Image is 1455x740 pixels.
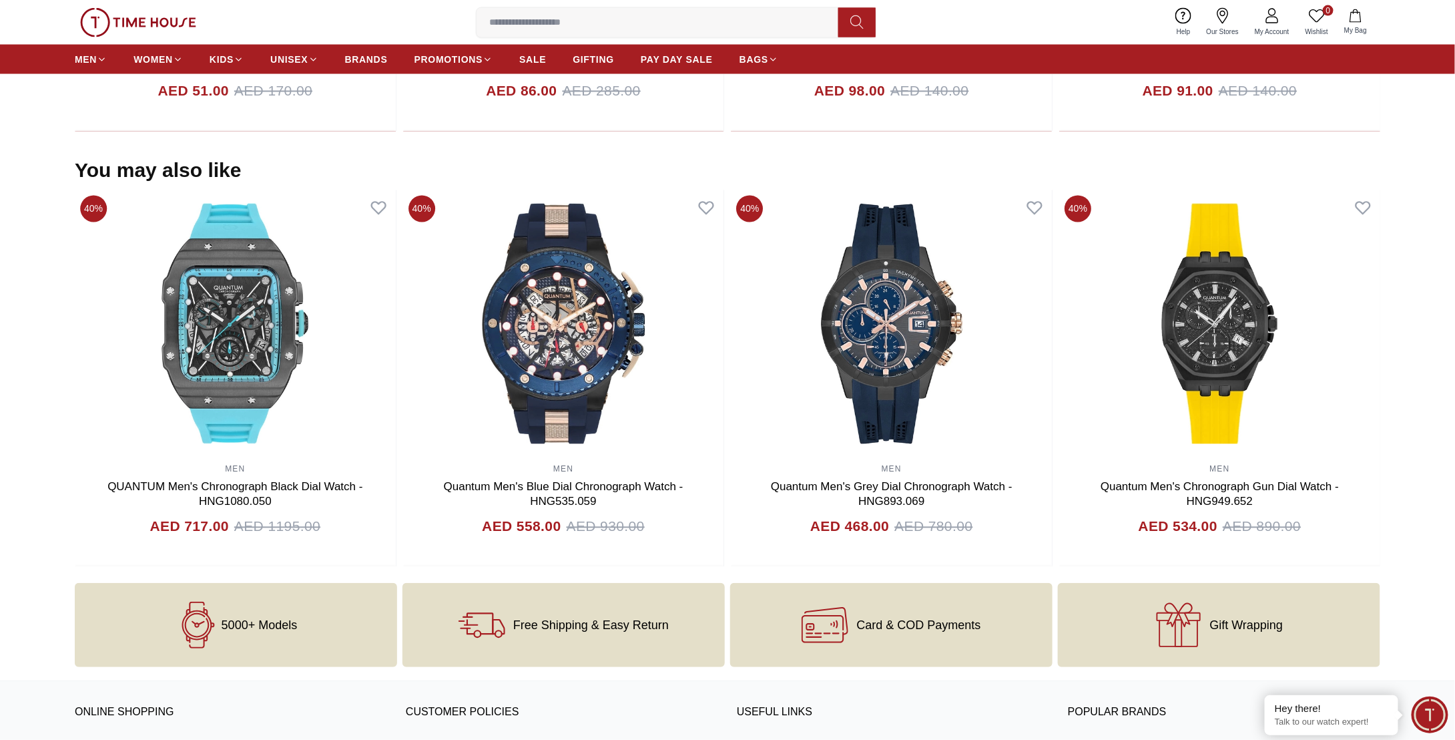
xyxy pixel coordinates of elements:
h4: AED 91.00 [1143,80,1213,102]
span: BAGS [740,53,768,66]
a: MEN [75,47,107,71]
a: Our Stores [1199,5,1247,39]
a: BAGS [740,47,778,71]
span: SALE [519,53,546,66]
span: AED 140.00 [1219,80,1297,102]
span: My Bag [1339,25,1372,35]
a: MEN [553,465,573,474]
img: QUANTUM Men's Chronograph Black Dial Watch - HNG1080.050 [75,190,396,457]
a: 0Wishlist [1297,5,1336,39]
span: BRANDS [345,53,388,66]
img: Quantum Men's Grey Dial Chronograph Watch - HNG893.069 [732,190,1053,457]
span: Free Shipping & Easy Return [513,618,669,632]
span: AED 170.00 [234,80,312,102]
a: MEN [225,465,245,474]
span: 40% [80,196,107,222]
span: AED 285.00 [563,80,641,102]
a: PROMOTIONS [414,47,493,71]
a: WOMEN [133,47,183,71]
button: My Bag [1336,7,1375,38]
span: AED 780.00 [894,516,972,538]
a: Quantum Men's Blue Dial Chronograph Watch - HNG535.059 [444,481,683,508]
div: , [403,21,724,132]
h4: AED 468.00 [810,516,889,538]
span: WOMEN [133,53,173,66]
a: Quantum Men's Grey Dial Chronograph Watch - HNG893.069 [771,481,1012,508]
span: 40% [737,196,764,222]
span: AED 140.00 [890,80,968,102]
h3: CUSTOMER POLICIES [406,703,718,723]
a: SALE [519,47,546,71]
span: UNISEX [270,53,308,66]
span: PROMOTIONS [414,53,483,66]
h3: USEFUL LINKS [737,703,1049,723]
a: MEN [1209,465,1229,474]
span: KIDS [210,53,234,66]
a: BRANDS [345,47,388,71]
img: ... [80,8,196,37]
p: Talk to our watch expert! [1275,717,1388,728]
span: 40% [1065,196,1091,222]
div: Hey there! [1275,702,1388,715]
span: AED 890.00 [1223,516,1301,538]
h4: AED 717.00 [150,516,229,538]
h4: AED 51.00 [158,80,229,102]
span: Help [1171,27,1196,37]
h4: AED 558.00 [482,516,561,538]
span: AED 930.00 [567,516,645,538]
a: KIDS [210,47,244,71]
a: GIFTING [573,47,614,71]
h2: You may also like [75,158,242,182]
h4: AED 86.00 [486,80,557,102]
span: Gift Wrapping [1210,618,1283,632]
a: Quantum Men's Chronograph Gun Dial Watch - HNG949.652 [1101,481,1339,508]
img: Quantum Men's Chronograph Gun Dial Watch - HNG949.652 [1059,190,1380,457]
div: Chat Widget [1412,697,1448,733]
img: Quantum Men's Blue Dial Chronograph Watch - HNG535.059 [403,190,724,457]
span: 40% [408,196,435,222]
span: 5000+ Models [222,618,298,632]
a: UNISEX [270,47,318,71]
a: MEN [882,465,902,474]
h4: AED 98.00 [814,80,885,102]
a: Help [1169,5,1199,39]
div: , [75,21,396,132]
a: QUANTUM Men's Chronograph Black Dial Watch - HNG1080.050 [107,481,362,508]
span: 0 [1323,5,1334,16]
h3: ONLINE SHOPPING [75,703,387,723]
h4: AED 534.00 [1139,516,1217,538]
span: Wishlist [1300,27,1334,37]
span: AED 1195.00 [234,516,320,538]
span: Our Stores [1201,27,1244,37]
span: PAY DAY SALE [641,53,713,66]
h3: Popular Brands [1068,703,1380,723]
span: My Account [1249,27,1295,37]
span: GIFTING [573,53,614,66]
a: PAY DAY SALE [641,47,713,71]
span: Card & COD Payments [856,618,980,632]
span: MEN [75,53,97,66]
